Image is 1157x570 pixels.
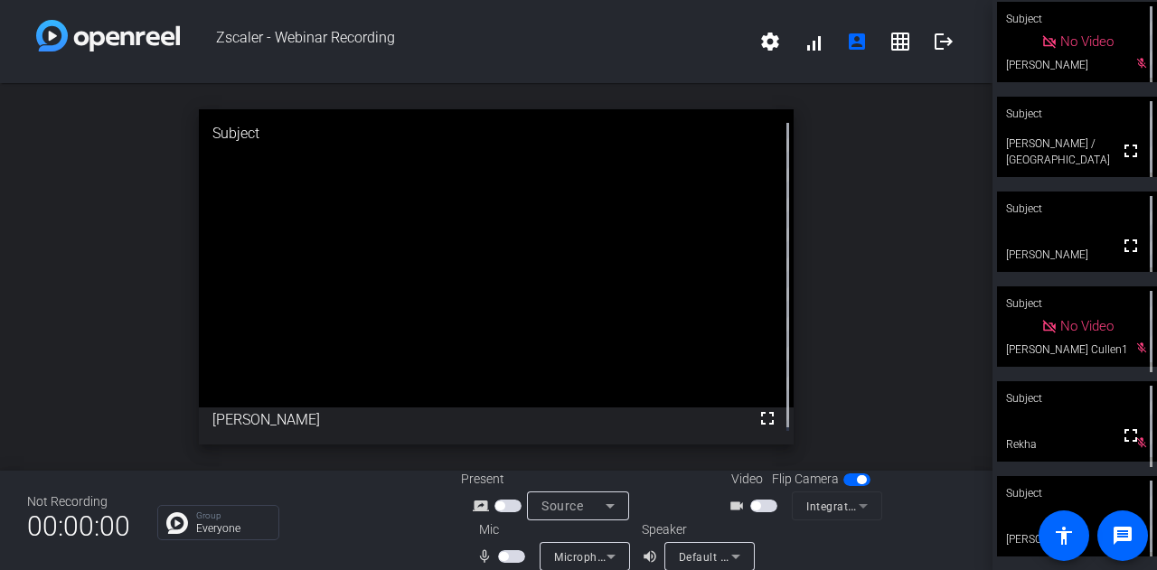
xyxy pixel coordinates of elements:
[461,470,642,489] div: Present
[759,31,781,52] mat-icon: settings
[846,31,868,52] mat-icon: account_box
[461,520,642,539] div: Mic
[36,20,180,51] img: white-gradient.svg
[27,504,130,548] span: 00:00:00
[997,97,1157,131] div: Subject
[1060,318,1114,334] span: No Video
[997,192,1157,226] div: Subject
[757,407,778,429] mat-icon: fullscreen
[1120,235,1142,257] mat-icon: fullscreen
[997,381,1157,416] div: Subject
[1120,140,1142,162] mat-icon: fullscreen
[1060,33,1114,50] span: No Video
[679,549,874,564] span: Default - Speakers (Realtek(R) Audio)
[476,546,498,567] mat-icon: mic_none
[196,511,269,520] p: Group
[180,20,748,63] span: Zscaler - Webinar Recording
[933,31,955,52] mat-icon: logout
[554,549,757,564] span: Microphone Array (AMD Audio Device)
[642,546,663,567] mat-icon: volume_up
[729,495,750,517] mat-icon: videocam_outline
[541,499,583,513] span: Source
[473,495,494,517] mat-icon: screen_share_outline
[997,2,1157,36] div: Subject
[1053,525,1075,547] mat-icon: accessibility
[27,492,130,511] div: Not Recording
[199,109,795,158] div: Subject
[731,470,763,489] span: Video
[1120,425,1142,446] mat-icon: fullscreen
[889,31,911,52] mat-icon: grid_on
[792,20,835,63] button: signal_cellular_alt
[772,470,839,489] span: Flip Camera
[196,523,269,534] p: Everyone
[997,286,1157,321] div: Subject
[1112,525,1133,547] mat-icon: message
[997,476,1157,510] div: Subject
[166,512,188,534] img: Chat Icon
[642,520,750,539] div: Speaker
